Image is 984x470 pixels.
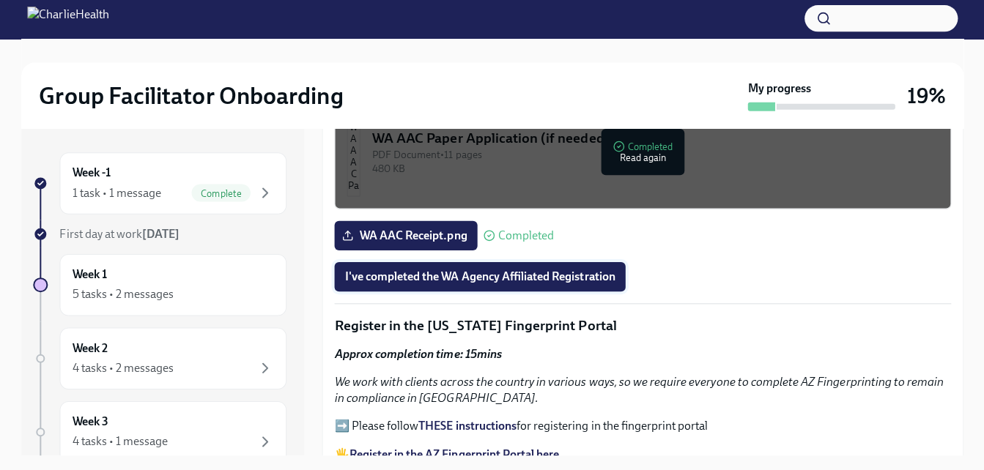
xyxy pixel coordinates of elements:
[41,83,344,112] h2: Group Facilitator Onboarding
[372,163,936,177] div: 480 KB
[74,340,109,357] h6: Week 2
[335,418,948,434] p: ➡️ Please follow for registering in the fingerprint portal
[35,227,287,243] a: First day at work[DATE]
[335,97,948,210] button: WA AAC Paper Application (if needed)PDF Document•11 pages480 KBCompletedRead again
[335,263,624,292] button: I've completed the WA Agency Affiliated Registration
[372,149,936,163] div: PDF Document • 11 pages
[345,229,467,244] span: WA AAC Receipt.png
[349,447,558,460] a: Register in the AZ Fingerprint Portal here
[74,186,163,202] div: 1 task • 1 message
[335,375,941,405] em: We work with clients across the country in various ways, so we require everyone to complete AZ Fi...
[74,287,175,303] div: 5 tasks • 2 messages
[35,255,287,316] a: Week 15 tasks • 2 messages
[74,267,108,283] h6: Week 1
[372,130,936,149] div: WA AAC Paper Application (if needed)
[74,166,112,182] h6: Week -1
[35,401,287,463] a: Week 34 tasks • 1 message
[335,222,477,251] label: WA AAC Receipt.png
[904,84,943,111] h3: 19%
[345,270,614,285] span: I've completed the WA Agency Affiliated Registration
[746,82,809,98] strong: My progress
[335,446,948,462] p: 🖐️
[144,228,181,242] strong: [DATE]
[35,154,287,215] a: Week -11 task • 1 messageComplete
[74,433,169,450] div: 4 tasks • 1 message
[62,228,181,242] span: First day at work
[497,231,553,242] span: Completed
[335,316,948,335] p: Register in the [US_STATE] Fingerprint Portal
[35,328,287,389] a: Week 24 tasks • 2 messages
[347,110,360,198] img: WA AAC Paper Application (if needed)
[74,414,110,430] h6: Week 3
[29,9,111,32] img: CharlieHealth
[193,189,251,200] span: Complete
[335,347,501,361] strong: Approx completion time: 15mins
[74,360,175,376] div: 4 tasks • 2 messages
[418,419,516,433] a: THESE instructions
